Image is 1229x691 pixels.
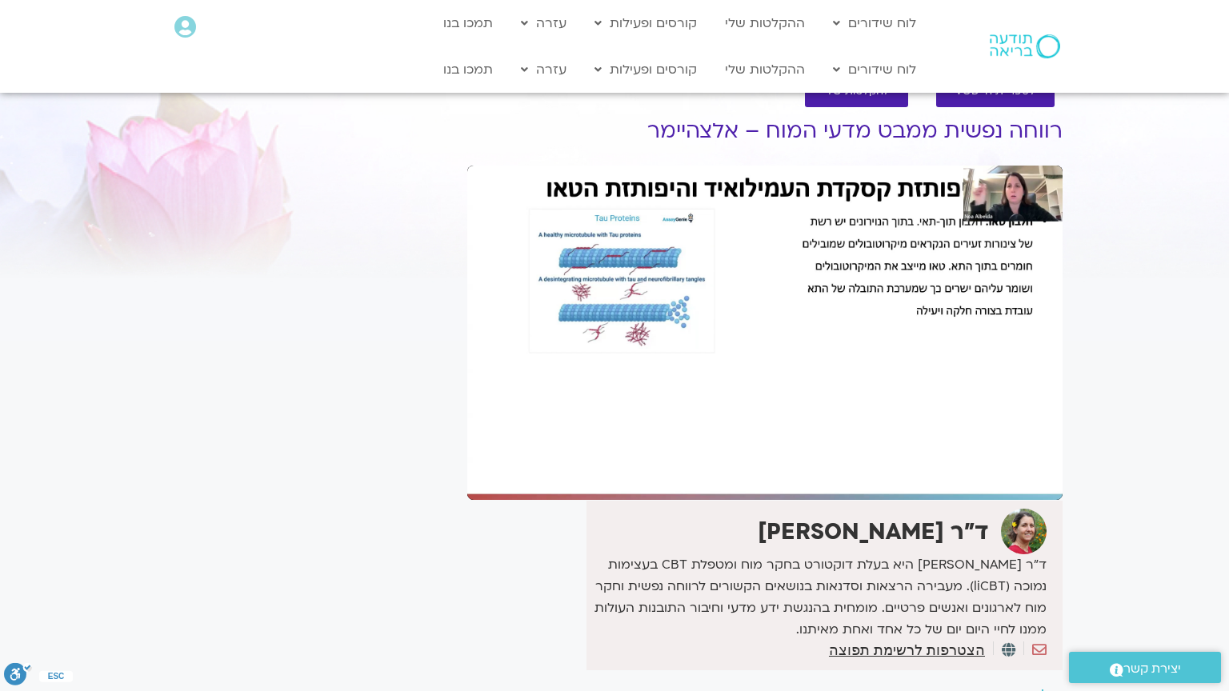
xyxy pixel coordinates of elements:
span: לספריית ה-VOD [955,86,1035,98]
a: עזרה [513,8,574,38]
a: ההקלטות שלי [717,54,813,85]
a: לוח שידורים [825,8,924,38]
a: הצטרפות לרשימת תפוצה [829,643,985,657]
a: תמכו בנו [435,54,501,85]
img: ד"ר נועה אלבלדה [1001,509,1047,554]
a: קורסים ופעילות [586,54,705,85]
span: יצירת קשר [1123,658,1181,680]
a: ההקלטות שלי [717,8,813,38]
h1: רווחה נפשית ממבט מדעי המוח – אלצהיימר [467,119,1063,143]
img: תודעה בריאה [990,34,1060,58]
span: להקלטות שלי [824,86,889,98]
p: ד״ר [PERSON_NAME] היא בעלת דוקטורט בחקר מוח ומטפלת CBT בעצימות נמוכה (liCBT). מעבירה הרצאות וסדנא... [590,554,1047,641]
a: יצירת קשר [1069,652,1221,683]
a: קורסים ופעילות [586,8,705,38]
a: עזרה [513,54,574,85]
a: תמכו בנו [435,8,501,38]
strong: ד"ר [PERSON_NAME] [758,517,989,547]
a: לוח שידורים [825,54,924,85]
